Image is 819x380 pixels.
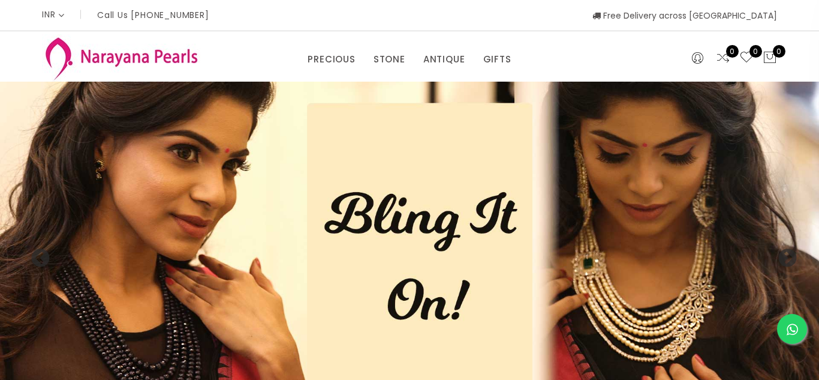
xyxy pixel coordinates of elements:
a: GIFTS [483,50,511,68]
button: Previous [30,249,42,261]
a: STONE [374,50,405,68]
a: 0 [716,50,730,66]
button: Next [777,249,789,261]
span: 0 [773,45,785,58]
button: 0 [763,50,777,66]
a: PRECIOUS [308,50,355,68]
span: 0 [749,45,762,58]
a: ANTIQUE [423,50,465,68]
span: Free Delivery across [GEOGRAPHIC_DATA] [592,10,777,22]
a: 0 [739,50,754,66]
span: 0 [726,45,739,58]
p: Call Us [PHONE_NUMBER] [97,11,209,19]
